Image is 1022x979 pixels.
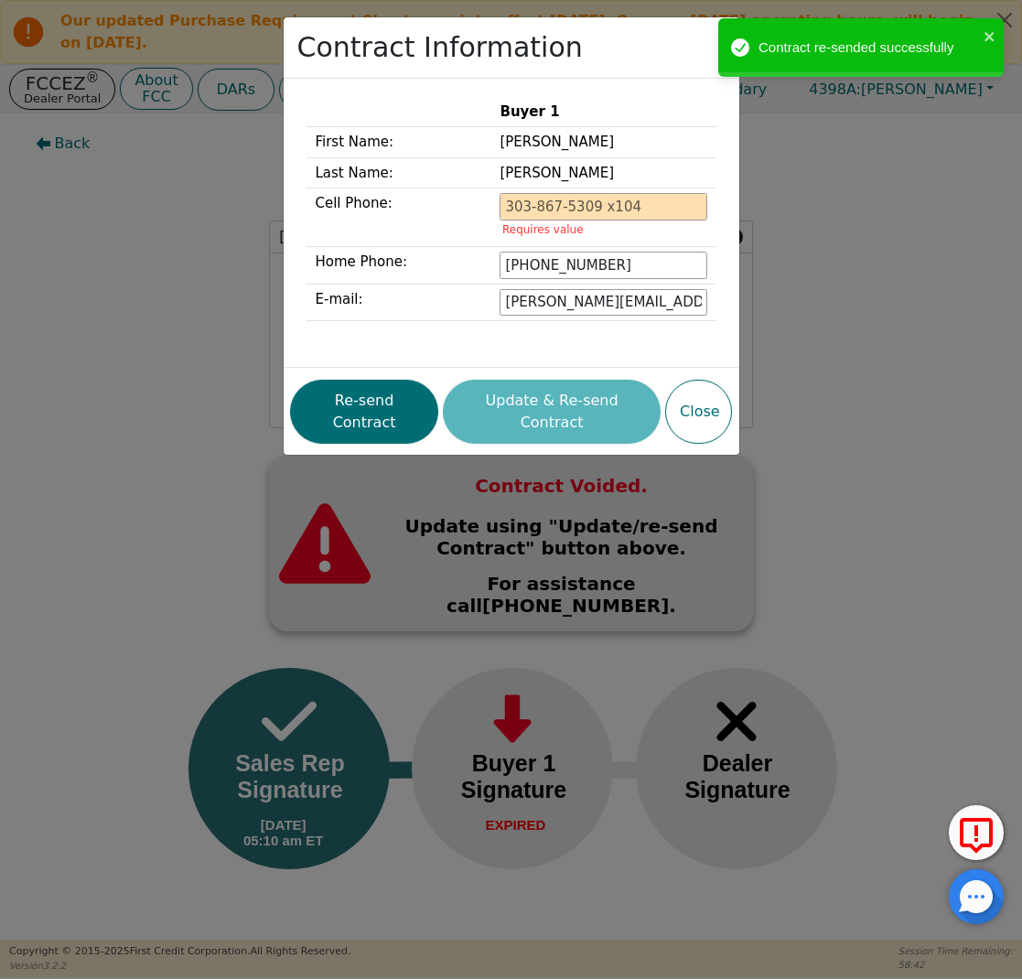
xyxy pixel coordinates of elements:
p: Requires value [502,225,705,235]
td: [PERSON_NAME] [490,127,715,158]
th: Buyer 1 [490,97,715,127]
td: [PERSON_NAME] [490,157,715,188]
input: 303-867-5309 x104 [500,252,706,279]
td: E-mail: [307,284,491,321]
td: Cell Phone: [307,188,491,247]
button: Close [665,380,732,444]
button: Report Error to FCC [949,805,1004,860]
div: Contract re-sended successfully [758,38,978,59]
td: Last Name: [307,157,491,188]
input: 303-867-5309 x104 [500,193,706,221]
td: First Name: [307,127,491,158]
button: close [984,26,996,47]
h2: Contract Information [297,31,583,64]
td: Home Phone: [307,247,491,285]
button: Re-send Contract [290,380,438,444]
